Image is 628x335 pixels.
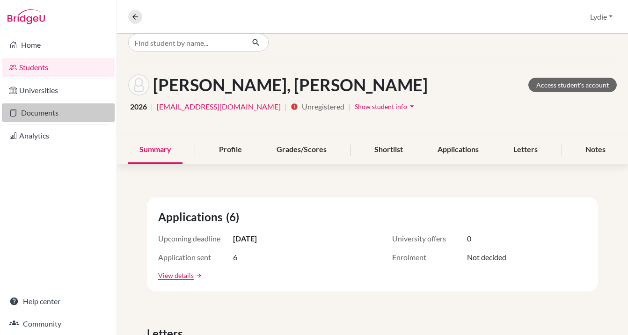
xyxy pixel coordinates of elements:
i: info [291,103,298,110]
span: Not decided [467,252,506,263]
div: Notes [574,136,617,164]
h1: [PERSON_NAME], [PERSON_NAME] [153,75,428,95]
div: Letters [502,136,549,164]
span: 0 [467,233,471,244]
div: Summary [128,136,183,164]
a: Help center [2,292,115,311]
span: Unregistered [302,101,344,112]
span: | [151,101,153,112]
input: Find student by name... [128,34,244,51]
span: Show student info [355,102,407,110]
span: 2026 [130,101,147,112]
div: Grades/Scores [265,136,338,164]
span: Application sent [158,252,233,263]
span: (6) [226,209,243,226]
a: arrow_forward [194,272,202,279]
div: Profile [208,136,253,164]
a: Analytics [2,126,115,145]
img: Bridge-U [7,9,45,24]
span: Applications [158,209,226,226]
a: Students [2,58,115,77]
span: | [348,101,351,112]
span: Enrolment [392,252,467,263]
img: Rongqi Zhang's avatar [128,74,149,95]
span: University offers [392,233,467,244]
a: Documents [2,103,115,122]
i: arrow_drop_down [407,102,416,111]
a: Access student's account [528,78,617,92]
span: | [285,101,287,112]
a: Universities [2,81,115,100]
span: Upcoming deadline [158,233,233,244]
a: View details [158,270,194,280]
div: Applications [426,136,490,164]
button: Show student infoarrow_drop_down [354,99,417,114]
a: Home [2,36,115,54]
a: Community [2,314,115,333]
div: Shortlist [363,136,414,164]
span: [DATE] [233,233,257,244]
button: Lydie [586,8,617,26]
a: [EMAIL_ADDRESS][DOMAIN_NAME] [157,101,281,112]
span: 6 [233,252,237,263]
